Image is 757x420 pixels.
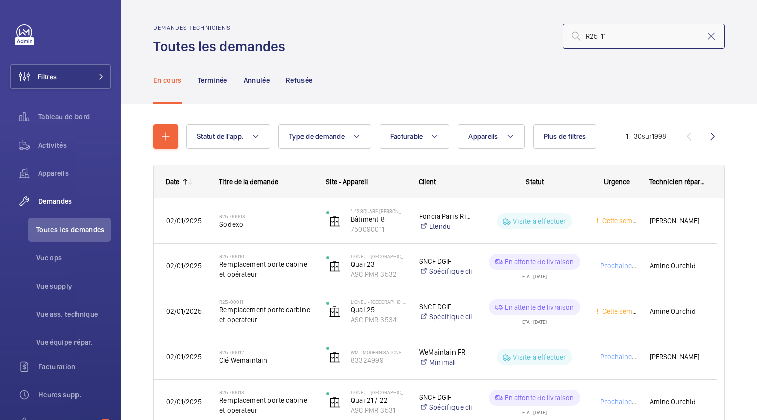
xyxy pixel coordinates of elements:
p: 750090011 [351,224,406,234]
p: Ligne J - [GEOGRAPHIC_DATA] [351,389,406,395]
img: elevator.svg [329,306,341,318]
span: 02/01/2025 [166,307,202,315]
span: Demandes [38,196,111,206]
img: elevator.svg [329,260,341,272]
img: elevator.svg [329,215,341,227]
p: ASC.PMR 3532 [351,269,406,279]
div: ETA : [DATE] [522,315,547,324]
span: Facturation [38,362,111,372]
img: elevator.svg [329,396,341,408]
button: Plus de filtres [533,124,597,149]
div: ETA : [DATE] [522,270,547,279]
button: Appareils [458,124,524,149]
span: 1 - 30 1998 [626,133,666,140]
p: ASC.PMR 3531 [351,405,406,415]
span: Vue ops [36,253,111,263]
p: Ligne J - [GEOGRAPHIC_DATA] [351,299,406,305]
span: Appareils [38,168,111,178]
h2: Demandes techniciens [153,24,291,31]
h2: R25-00003 [219,213,313,219]
span: Plus de filtres [544,132,586,141]
button: Type de demande [278,124,371,149]
p: WeMaintain FR [419,347,473,357]
p: Bâtiment 8 [351,214,406,224]
div: ETA : [DATE] [522,406,547,415]
p: 1-12 square [PERSON_NAME] Cachot [351,208,406,214]
span: 02/01/2025 [166,353,202,361]
span: 02/01/2025 [166,217,202,225]
p: SNCF DGIF [419,256,473,266]
span: Appareils [468,132,498,141]
p: Quai 23 [351,259,406,269]
span: Statut de l'app. [197,132,244,141]
p: Annulée [244,75,270,85]
span: [PERSON_NAME] [650,215,704,227]
span: Amine Ourchid [650,396,704,408]
p: WM - Modernisations [351,349,406,355]
span: Prochaine visite [598,398,650,406]
p: SNCF DGIF [419,392,473,402]
span: Client [419,178,436,186]
a: Spécifique client [419,402,473,412]
span: Titre de la demande [219,178,278,186]
input: Chercher par numéro demande ou de devis [563,24,725,49]
span: [PERSON_NAME] [650,351,704,363]
span: Heures supp. [38,390,111,400]
span: Facturable [390,132,423,141]
span: Vue ass. technique [36,309,111,319]
span: Vue supply [36,281,111,291]
div: Date [166,178,179,186]
a: Minimal [419,357,473,367]
p: Refusée [286,75,312,85]
span: Statut [526,178,544,186]
span: Urgence [604,178,630,186]
span: Remplacement porte cabine et opérateur [219,259,313,279]
span: Clé Wemaintain [219,355,313,365]
button: Filtres [10,64,111,89]
button: Facturable [380,124,450,149]
p: En attente de livraison [505,302,574,312]
p: Ligne J - [GEOGRAPHIC_DATA] [351,253,406,259]
p: En cours [153,75,182,85]
h2: R25-00013 [219,389,313,395]
span: Prochaine visite [598,353,650,361]
p: Quai 25 [351,305,406,315]
p: 83324999 [351,355,406,365]
p: ASC.PMR 3534 [351,315,406,325]
p: Visite à effectuer [513,216,566,226]
p: Foncia Paris Rive Droite - Marine Tassie [419,211,473,221]
span: Activités [38,140,111,150]
span: sur [642,132,652,141]
span: Technicien réparateur [649,178,705,186]
a: Spécifique client [419,312,473,322]
p: Terminée [198,75,228,85]
span: 02/01/2025 [166,262,202,270]
span: Toutes les demandes [36,225,111,235]
span: Remplacement porte carbine et operateur [219,305,313,325]
span: Vue équipe répar. [36,337,111,347]
span: Tableau de bord [38,112,111,122]
span: Site - Appareil [326,178,368,186]
h2: R25-00012 [219,349,313,355]
a: Étendu [419,221,473,231]
span: Type de demande [289,132,345,141]
p: Visite à effectuer [513,352,566,362]
a: Spécifique client [419,266,473,276]
span: 02/01/2025 [166,398,202,406]
span: Remplacement porte cabine et operateur [219,395,313,415]
h2: R25-00010 [219,253,313,259]
p: Quai 21 / 22 [351,395,406,405]
span: Amine Ourchid [650,260,704,272]
p: En attente de livraison [505,393,574,403]
p: SNCF DGIF [419,302,473,312]
h1: Toutes les demandes [153,37,291,56]
span: Sodexo [219,219,313,229]
span: Filtres [38,72,57,82]
button: Statut de l'app. [186,124,270,149]
span: Prochaine visite [598,262,650,270]
h2: R25-00011 [219,299,313,305]
img: elevator.svg [329,351,341,363]
p: En attente de livraison [505,257,574,267]
span: Amine Ourchid [650,306,704,317]
span: Cette semaine [600,217,645,225]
